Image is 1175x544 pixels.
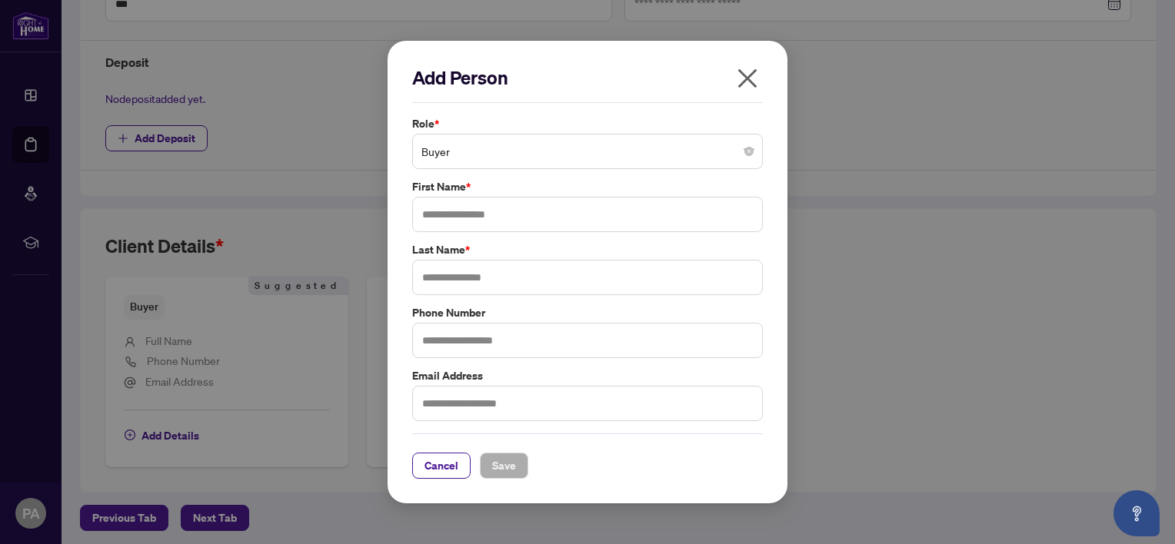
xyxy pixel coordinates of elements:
button: Open asap [1113,490,1160,536]
label: Email Address [412,367,763,384]
span: Buyer [421,137,754,166]
button: Save [480,453,528,479]
span: close [735,66,760,91]
label: Role [412,115,763,132]
label: Phone Number [412,304,763,321]
span: Cancel [424,453,458,478]
label: First Name [412,178,763,195]
label: Last Name [412,241,763,258]
h2: Add Person [412,65,763,90]
button: Cancel [412,453,471,479]
span: close-circle [744,147,754,156]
